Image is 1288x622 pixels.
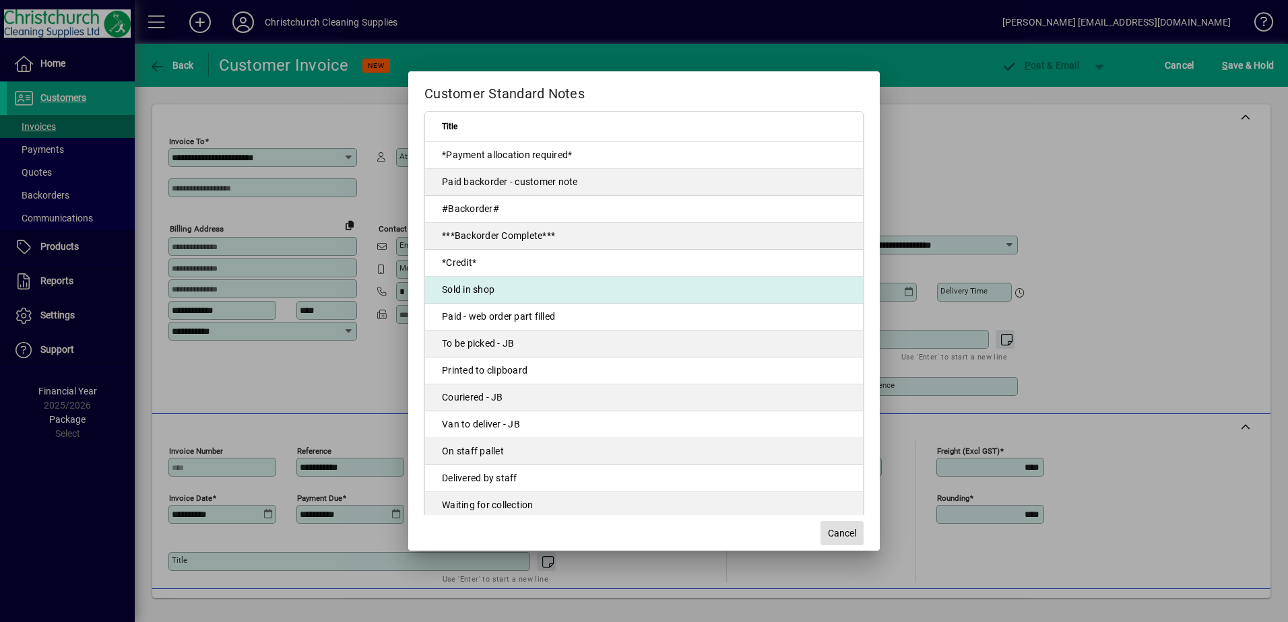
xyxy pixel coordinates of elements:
[425,384,863,411] td: Couriered - JB
[425,411,863,438] td: Van to deliver - JB
[425,357,863,384] td: Printed to clipboard
[425,438,863,465] td: On staff pallet
[425,465,863,492] td: Delivered by staff
[425,196,863,223] td: #Backorder#
[425,142,863,169] td: *Payment allocation required*
[820,521,864,545] button: Cancel
[425,492,863,519] td: Waiting for collection
[425,277,863,304] td: Sold in shop
[425,304,863,331] td: Paid - web order part filled
[425,331,863,357] td: To be picked - JB
[425,169,863,196] td: Paid backorder - customer note
[408,71,880,110] h2: Customer Standard Notes
[828,526,856,541] span: Cancel
[442,119,457,134] span: Title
